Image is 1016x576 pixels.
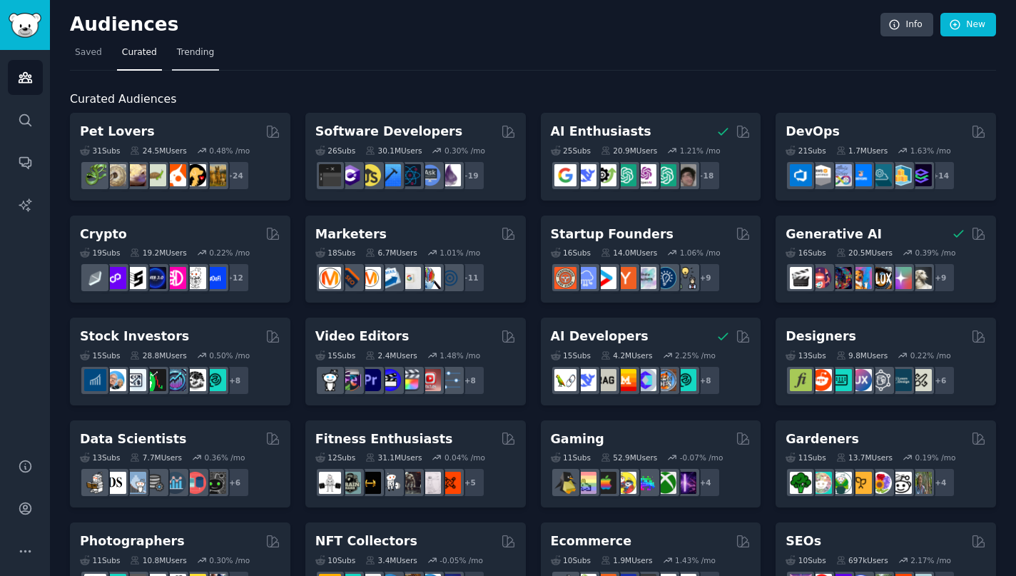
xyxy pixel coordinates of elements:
[104,472,126,494] img: datascience
[209,248,250,258] div: 0.22 % /mo
[836,555,888,565] div: 697k Users
[691,468,721,497] div: + 4
[9,13,41,38] img: GummySearch logo
[786,123,840,141] h2: DevOps
[80,328,189,345] h2: Stock Investors
[80,453,120,463] div: 13 Sub s
[439,164,461,186] img: elixir
[80,532,185,550] h2: Photographers
[554,164,576,186] img: GoogleGeminiAI
[144,369,166,391] img: Trading
[790,472,812,494] img: vegetablegardening
[634,472,656,494] img: gamers
[551,226,674,243] h2: Startup Founders
[554,472,576,494] img: linux_gaming
[164,369,186,391] img: StocksAndTrading
[594,472,616,494] img: macgaming
[654,267,676,289] img: Entrepreneurship
[419,164,441,186] img: AskComputerScience
[574,472,596,494] img: CozyGamers
[870,164,892,186] img: platformengineering
[339,164,361,186] img: csharp
[551,123,651,141] h2: AI Enthusiasts
[601,248,657,258] div: 14.0M Users
[130,146,186,156] div: 24.5M Users
[554,267,576,289] img: EntrepreneurRideAlong
[910,369,932,391] img: UX_Design
[551,555,591,565] div: 10 Sub s
[440,555,483,565] div: -0.05 % /mo
[836,146,888,156] div: 1.7M Users
[880,13,933,37] a: Info
[594,267,616,289] img: startup
[691,161,721,191] div: + 18
[315,555,355,565] div: 10 Sub s
[315,350,355,360] div: 15 Sub s
[786,146,825,156] div: 21 Sub s
[790,267,812,289] img: aivideo
[680,248,721,258] div: 1.06 % /mo
[379,369,401,391] img: VideoEditors
[601,555,653,565] div: 1.9M Users
[674,267,696,289] img: growmybusiness
[319,369,341,391] img: gopro
[890,267,912,289] img: starryai
[209,555,250,565] div: 0.30 % /mo
[359,369,381,391] img: premiere
[204,472,226,494] img: data
[634,164,656,186] img: OpenAIDev
[130,350,186,360] div: 28.8M Users
[455,468,485,497] div: + 5
[925,468,955,497] div: + 4
[675,555,716,565] div: 1.43 % /mo
[84,369,106,391] img: dividends
[80,123,155,141] h2: Pet Lovers
[220,365,250,395] div: + 8
[786,555,825,565] div: 10 Sub s
[184,164,206,186] img: PetAdvice
[419,267,441,289] img: MarketingResearch
[365,350,417,360] div: 2.4M Users
[786,532,821,550] h2: SEOs
[574,369,596,391] img: DeepSeek
[674,164,696,186] img: ArtificalIntelligence
[124,164,146,186] img: leopardgeckos
[594,164,616,186] img: AItoolsCatalog
[164,267,186,289] img: defiblockchain
[551,328,649,345] h2: AI Developers
[634,369,656,391] img: OpenSourceAI
[130,555,186,565] div: 10.8M Users
[204,267,226,289] img: defi_
[80,226,127,243] h2: Crypto
[551,532,632,550] h2: Ecommerce
[574,164,596,186] img: DeepSeek
[910,164,932,186] img: PlatformEngineers
[124,369,146,391] img: Forex
[614,472,636,494] img: GamerPals
[850,369,872,391] img: UXDesign
[80,248,120,258] div: 19 Sub s
[315,146,355,156] div: 26 Sub s
[104,267,126,289] img: 0xPolygon
[359,267,381,289] img: AskMarketing
[315,123,462,141] h2: Software Developers
[80,350,120,360] div: 15 Sub s
[440,350,480,360] div: 1.48 % /mo
[365,453,422,463] div: 31.1M Users
[790,369,812,391] img: typography
[674,472,696,494] img: TwitchStreaming
[144,267,166,289] img: web3
[439,369,461,391] img: postproduction
[830,164,852,186] img: Docker_DevOps
[551,350,591,360] div: 15 Sub s
[399,369,421,391] img: finalcutpro
[870,267,892,289] img: FluxAI
[439,472,461,494] img: personaltraining
[164,164,186,186] img: cockatiel
[786,453,825,463] div: 11 Sub s
[315,328,410,345] h2: Video Editors
[574,267,596,289] img: SaaS
[209,146,250,156] div: 0.48 % /mo
[594,369,616,391] img: Rag
[444,453,485,463] div: 0.04 % /mo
